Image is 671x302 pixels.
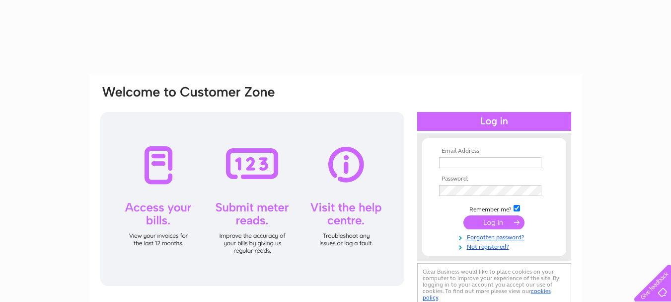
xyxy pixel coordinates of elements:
[463,215,524,229] input: Submit
[437,176,552,183] th: Password:
[439,232,552,241] a: Forgotten password?
[437,203,552,213] td: Remember me?
[437,148,552,155] th: Email Address:
[439,241,552,251] a: Not registered?
[423,288,551,301] a: cookies policy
